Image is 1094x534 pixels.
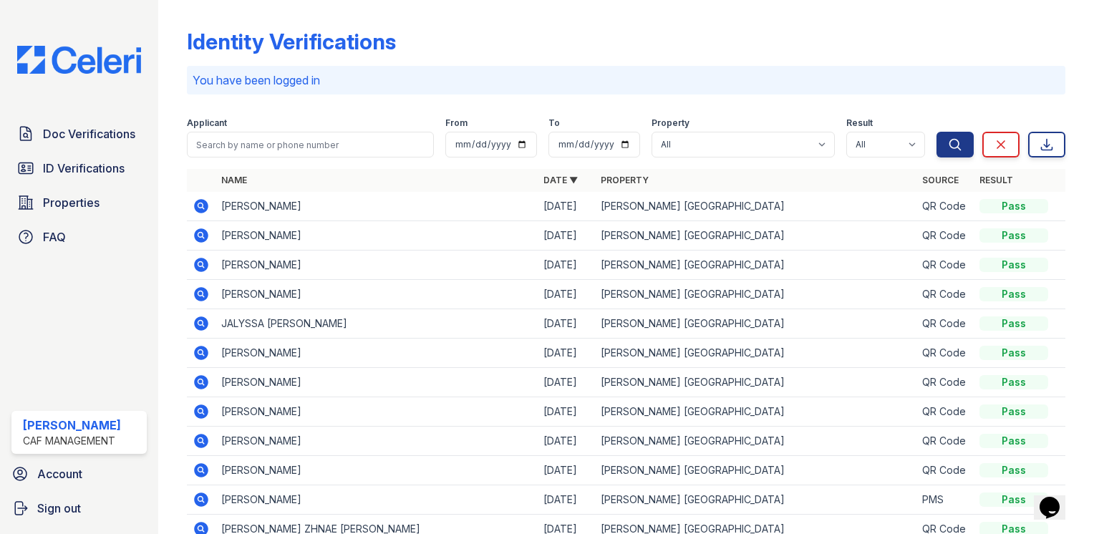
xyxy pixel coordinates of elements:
td: [DATE] [538,456,595,485]
td: [PERSON_NAME] [216,192,537,221]
td: QR Code [916,251,974,280]
td: [DATE] [538,339,595,368]
td: [PERSON_NAME] [GEOGRAPHIC_DATA] [595,339,916,368]
div: Pass [979,258,1048,272]
td: PMS [916,485,974,515]
td: [DATE] [538,192,595,221]
td: [PERSON_NAME] [216,221,537,251]
div: Pass [979,228,1048,243]
td: [DATE] [538,427,595,456]
td: QR Code [916,221,974,251]
span: Sign out [37,500,81,517]
td: QR Code [916,280,974,309]
p: You have been logged in [193,72,1060,89]
label: From [445,117,468,129]
span: Doc Verifications [43,125,135,142]
td: QR Code [916,339,974,368]
td: [PERSON_NAME] [GEOGRAPHIC_DATA] [595,397,916,427]
a: Property [601,175,649,185]
td: [PERSON_NAME] [216,485,537,515]
td: QR Code [916,427,974,456]
td: [PERSON_NAME] [GEOGRAPHIC_DATA] [595,221,916,251]
td: [PERSON_NAME] [GEOGRAPHIC_DATA] [595,485,916,515]
span: Account [37,465,82,482]
label: Applicant [187,117,227,129]
td: [PERSON_NAME] [216,368,537,397]
a: Sign out [6,494,153,523]
span: ID Verifications [43,160,125,177]
td: [PERSON_NAME] [GEOGRAPHIC_DATA] [595,427,916,456]
td: [PERSON_NAME] [GEOGRAPHIC_DATA] [595,368,916,397]
div: Pass [979,346,1048,360]
iframe: chat widget [1034,477,1080,520]
a: ID Verifications [11,154,147,183]
td: [PERSON_NAME] [GEOGRAPHIC_DATA] [595,192,916,221]
input: Search by name or phone number [187,132,434,157]
td: [PERSON_NAME] [216,251,537,280]
td: [DATE] [538,280,595,309]
td: QR Code [916,309,974,339]
td: [PERSON_NAME] [GEOGRAPHIC_DATA] [595,456,916,485]
label: To [548,117,560,129]
td: [PERSON_NAME] [216,456,537,485]
td: [PERSON_NAME] [216,280,537,309]
div: Pass [979,492,1048,507]
td: [PERSON_NAME] [216,427,537,456]
div: Identity Verifications [187,29,396,54]
label: Property [652,117,689,129]
span: Properties [43,194,100,211]
td: [PERSON_NAME] [216,397,537,427]
div: Pass [979,199,1048,213]
a: Properties [11,188,147,217]
div: [PERSON_NAME] [23,417,121,434]
div: Pass [979,463,1048,477]
a: Name [221,175,247,185]
td: QR Code [916,397,974,427]
span: FAQ [43,228,66,246]
td: [PERSON_NAME] [GEOGRAPHIC_DATA] [595,251,916,280]
a: Account [6,460,153,488]
img: CE_Logo_Blue-a8612792a0a2168367f1c8372b55b34899dd931a85d93a1a3d3e32e68fde9ad4.png [6,46,153,74]
td: QR Code [916,456,974,485]
a: Result [979,175,1013,185]
td: QR Code [916,368,974,397]
div: Pass [979,434,1048,448]
td: [DATE] [538,397,595,427]
div: Pass [979,404,1048,419]
div: Pass [979,287,1048,301]
a: Date ▼ [543,175,578,185]
td: [PERSON_NAME] [216,339,537,368]
td: [DATE] [538,368,595,397]
td: [PERSON_NAME] [GEOGRAPHIC_DATA] [595,280,916,309]
div: CAF Management [23,434,121,448]
div: Pass [979,375,1048,389]
a: Doc Verifications [11,120,147,148]
td: [DATE] [538,485,595,515]
td: JALYSSA [PERSON_NAME] [216,309,537,339]
a: Source [922,175,959,185]
label: Result [846,117,873,129]
div: Pass [979,316,1048,331]
td: [DATE] [538,309,595,339]
td: [DATE] [538,251,595,280]
td: QR Code [916,192,974,221]
td: [DATE] [538,221,595,251]
a: FAQ [11,223,147,251]
td: [PERSON_NAME] [GEOGRAPHIC_DATA] [595,309,916,339]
